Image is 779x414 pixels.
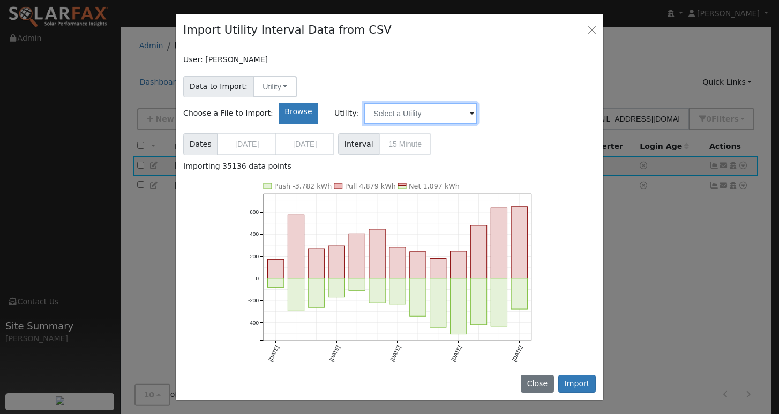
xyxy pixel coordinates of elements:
rect: onclick="" [512,278,528,309]
rect: onclick="" [267,260,283,279]
rect: onclick="" [328,246,344,278]
text: Pull 4,879 kWh [345,182,396,190]
h4: Import Utility Interval Data from CSV [183,21,392,39]
text: [DATE] [389,345,402,363]
rect: onclick="" [349,234,365,279]
span: Interval [338,133,379,155]
rect: onclick="" [308,278,324,307]
text: 0 [256,275,259,281]
rect: onclick="" [430,259,446,278]
text: [DATE] [511,345,523,363]
label: User: [PERSON_NAME] [183,54,268,65]
span: Choose a File to Import: [183,108,273,119]
rect: onclick="" [512,207,528,278]
rect: onclick="" [491,208,507,278]
span: Dates [183,133,218,155]
rect: onclick="" [328,278,344,297]
rect: onclick="" [308,249,324,278]
button: Utility [253,76,297,97]
rect: onclick="" [430,278,446,327]
rect: onclick="" [451,251,467,278]
span: Data to Import: [183,76,253,97]
text: [DATE] [267,345,280,363]
label: Browse [279,103,318,124]
rect: onclick="" [288,278,304,311]
rect: onclick="" [491,278,507,326]
rect: onclick="" [410,252,426,278]
rect: onclick="" [389,278,406,304]
rect: onclick="" [389,247,406,278]
rect: onclick="" [369,278,385,303]
rect: onclick="" [471,225,487,278]
text: -200 [248,298,259,304]
text: 200 [250,253,259,259]
button: Close [521,375,553,393]
text: [DATE] [451,345,463,363]
rect: onclick="" [369,229,385,278]
text: 600 [250,209,259,215]
rect: onclick="" [288,215,304,278]
input: Select a Utility [364,103,477,124]
text: -400 [248,320,259,326]
span: Utility: [334,108,358,119]
button: Import [558,375,596,393]
rect: onclick="" [410,278,426,317]
text: Net 1,097 kWh [409,182,460,190]
text: 400 [250,231,259,237]
rect: onclick="" [267,278,283,288]
rect: onclick="" [349,278,365,291]
text: Push -3,782 kWh [274,182,332,190]
text: [DATE] [328,345,341,363]
rect: onclick="" [471,278,487,325]
rect: onclick="" [451,278,467,334]
div: Importing 35136 data points [183,161,596,172]
button: Close [585,22,600,37]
